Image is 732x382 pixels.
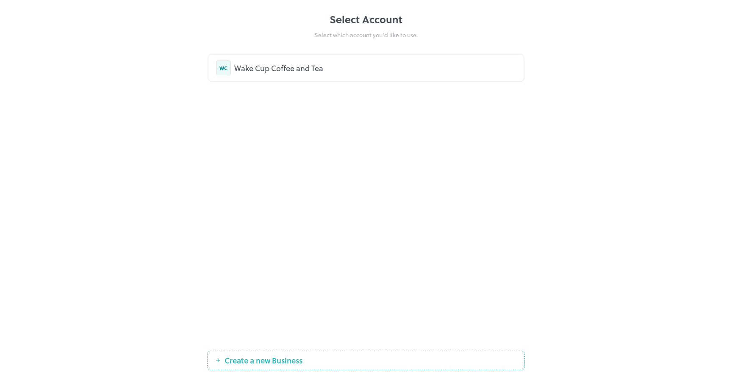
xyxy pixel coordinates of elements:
div: WC [216,60,231,75]
div: Select Account [207,12,525,27]
button: Create a new Business [207,351,525,370]
span: Create a new Business [220,356,307,365]
div: Select which account you’d like to use. [207,30,525,39]
div: Wake Cup Coffee and Tea [234,62,516,74]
